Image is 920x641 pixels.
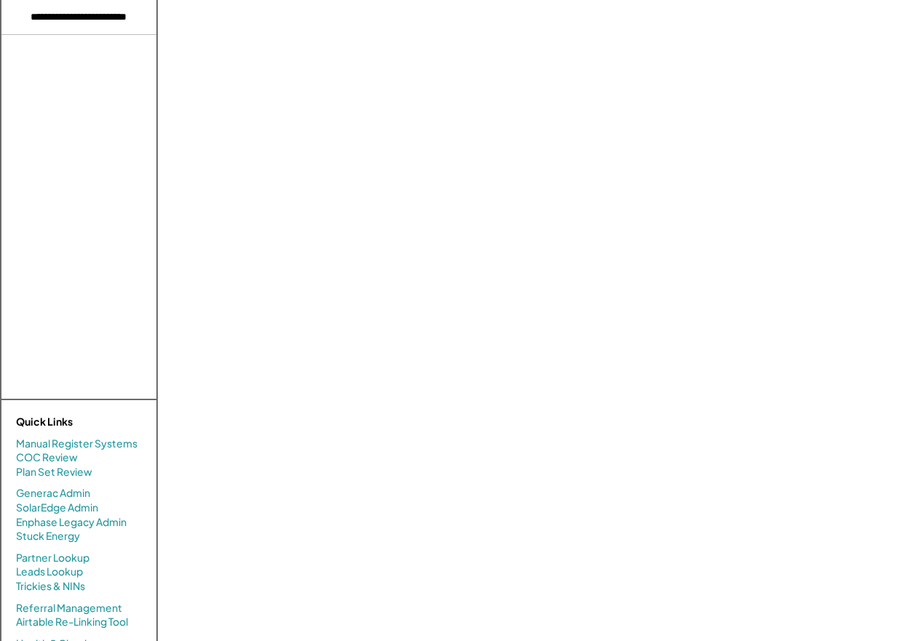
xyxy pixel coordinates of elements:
a: Manual Register Systems [16,437,137,451]
a: Partner Lookup [16,551,89,565]
div: Quick Links [16,415,161,429]
a: COC Review [16,450,78,465]
a: SolarEdge Admin [16,501,98,515]
a: Airtable Re-Linking Tool [16,615,128,629]
a: Stuck Energy [16,529,80,544]
a: Leads Lookup [16,565,83,579]
a: Trickies & NINs [16,579,85,594]
a: Enphase Legacy Admin [16,515,127,530]
a: Plan Set Review [16,465,92,479]
a: Generac Admin [16,486,90,501]
a: Referral Management [16,601,122,616]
